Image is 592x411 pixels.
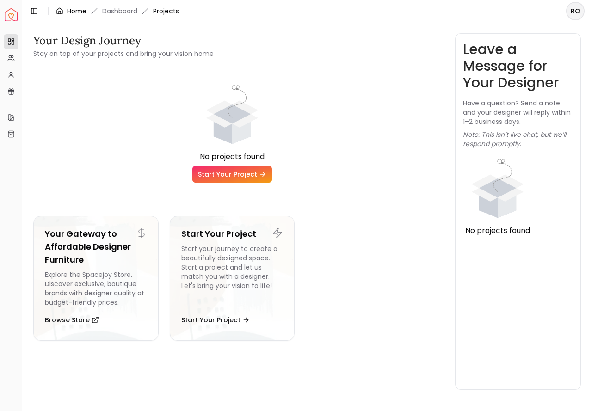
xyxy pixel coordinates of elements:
[566,2,585,20] button: RO
[33,216,159,341] a: Your Gateway to Affordable Designer FurnitureExplore the Spacejoy Store. Discover exclusive, bout...
[56,6,179,16] nav: breadcrumb
[192,166,272,183] a: Start Your Project
[102,6,137,16] a: Dashboard
[33,49,214,58] small: Stay on top of your projects and bring your vision home
[197,82,267,151] div: animation
[67,6,86,16] a: Home
[33,151,431,162] div: No projects found
[463,41,573,91] h3: Leave a Message for Your Designer
[153,6,179,16] span: Projects
[181,244,284,307] div: Start your journey to create a beautifully designed space. Start a project and let us match you w...
[463,156,532,225] div: animation
[463,130,573,148] p: Note: This isn’t live chat, but we’ll respond promptly.
[45,311,99,329] button: Browse Store
[5,8,18,21] img: Spacejoy Logo
[463,98,573,126] p: Have a question? Send a note and your designer will reply within 1–2 business days.
[33,33,214,48] h3: Your Design Journey
[5,8,18,21] a: Spacejoy
[181,311,250,329] button: Start Your Project
[567,3,584,19] span: RO
[45,227,147,266] h5: Your Gateway to Affordable Designer Furniture
[170,216,295,341] a: Start Your ProjectStart your journey to create a beautifully designed space. Start a project and ...
[181,227,284,240] h5: Start Your Project
[463,225,532,236] div: No projects found
[45,270,147,307] div: Explore the Spacejoy Store. Discover exclusive, boutique brands with designer quality at budget-f...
